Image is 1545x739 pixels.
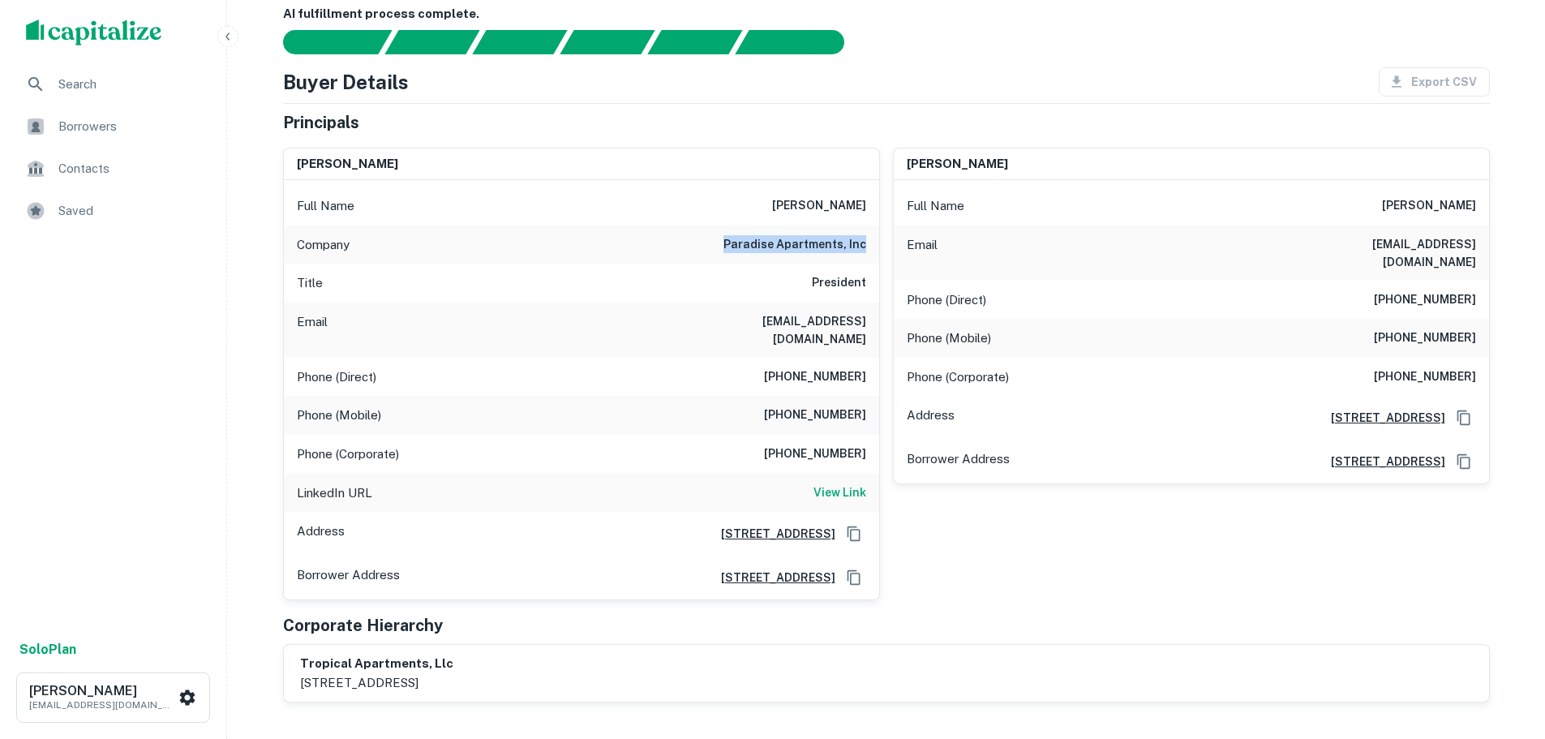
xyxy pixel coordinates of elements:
p: Phone (Mobile) [297,406,381,425]
p: Company [297,235,350,255]
a: [STREET_ADDRESS] [708,525,835,543]
span: Search [58,75,204,94]
h6: [PERSON_NAME] [772,196,866,216]
button: Copy Address [1452,449,1476,474]
div: AI fulfillment process complete. [736,30,864,54]
p: Address [297,522,345,546]
div: Principals found, AI now looking for contact information... [560,30,654,54]
h6: President [812,273,866,293]
a: Search [13,65,213,104]
div: Documents found, AI parsing details... [472,30,567,54]
p: Phone (Corporate) [907,367,1009,387]
a: Contacts [13,149,213,188]
h4: Buyer Details [283,67,409,97]
a: [STREET_ADDRESS] [1318,409,1445,427]
div: Sending borrower request to AI... [264,30,385,54]
p: [STREET_ADDRESS] [300,673,453,693]
p: Full Name [297,196,354,216]
a: SoloPlan [19,640,76,660]
div: Your request is received and processing... [384,30,479,54]
h6: [PERSON_NAME] [1382,196,1476,216]
h5: Corporate Hierarchy [283,613,443,638]
p: Address [907,406,955,430]
a: Borrowers [13,107,213,146]
h6: [PERSON_NAME] [29,685,175,698]
h6: AI fulfillment process complete. [283,5,1490,24]
h6: paradise apartments, inc [723,235,866,255]
h6: [PHONE_NUMBER] [764,445,866,464]
h5: Principals [283,110,359,135]
span: Borrowers [58,117,204,136]
img: capitalize-logo.png [26,19,162,45]
h6: [PHONE_NUMBER] [764,406,866,425]
h6: View Link [813,483,866,501]
h6: [PERSON_NAME] [907,155,1008,174]
a: [STREET_ADDRESS] [708,569,835,586]
a: View Link [813,483,866,503]
p: Borrower Address [297,565,400,590]
p: Borrower Address [907,449,1010,474]
div: Principals found, still searching for contact information. This may take time... [647,30,742,54]
a: [STREET_ADDRESS] [1318,453,1445,470]
h6: [PHONE_NUMBER] [1374,329,1476,348]
button: Copy Address [842,565,866,590]
button: [PERSON_NAME][EMAIL_ADDRESS][DOMAIN_NAME] [16,672,210,723]
p: Email [297,312,328,348]
h6: [EMAIL_ADDRESS][DOMAIN_NAME] [672,312,866,348]
p: Phone (Direct) [297,367,376,387]
span: Saved [58,201,204,221]
h6: [EMAIL_ADDRESS][DOMAIN_NAME] [1281,235,1476,271]
button: Copy Address [1452,406,1476,430]
p: Email [907,235,938,271]
p: [EMAIL_ADDRESS][DOMAIN_NAME] [29,698,175,712]
strong: Solo Plan [19,642,76,657]
p: Title [297,273,323,293]
h6: [PERSON_NAME] [297,155,398,174]
span: Contacts [58,159,204,178]
h6: [PHONE_NUMBER] [1374,367,1476,387]
a: Saved [13,191,213,230]
p: Phone (Direct) [907,290,986,310]
h6: [PHONE_NUMBER] [764,367,866,387]
h6: [PHONE_NUMBER] [1374,290,1476,310]
p: Phone (Corporate) [297,445,399,464]
p: Full Name [907,196,964,216]
h6: tropical apartments, llc [300,655,453,673]
p: LinkedIn URL [297,483,372,503]
p: Phone (Mobile) [907,329,991,348]
button: Copy Address [842,522,866,546]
